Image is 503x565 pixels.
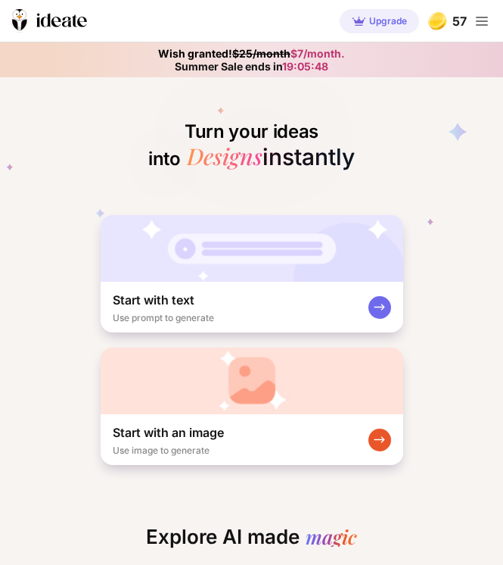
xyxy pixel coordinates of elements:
[101,348,403,414] img: startWithImageContainerThumbnailMobile.jpg
[340,9,419,33] div: Upgrade
[113,423,224,442] div: Start with an image
[101,215,403,282] img: startWithTextContainerThumbnailMobile.jpg
[232,47,290,60] span: $25/month
[425,9,467,33] div: 57
[113,445,210,456] div: Use image to generate
[113,312,214,323] div: Use prompt to generate
[146,515,357,559] div: Explore AI made
[306,527,357,547] div: magic
[290,47,345,60] span: $7/month.
[425,9,449,33] img: gold-coin.svg
[113,291,194,309] div: Start with text
[158,47,345,60] div: Wish granted!
[282,60,328,73] span: 19:05:48
[172,60,331,73] div: Summer Sale ends in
